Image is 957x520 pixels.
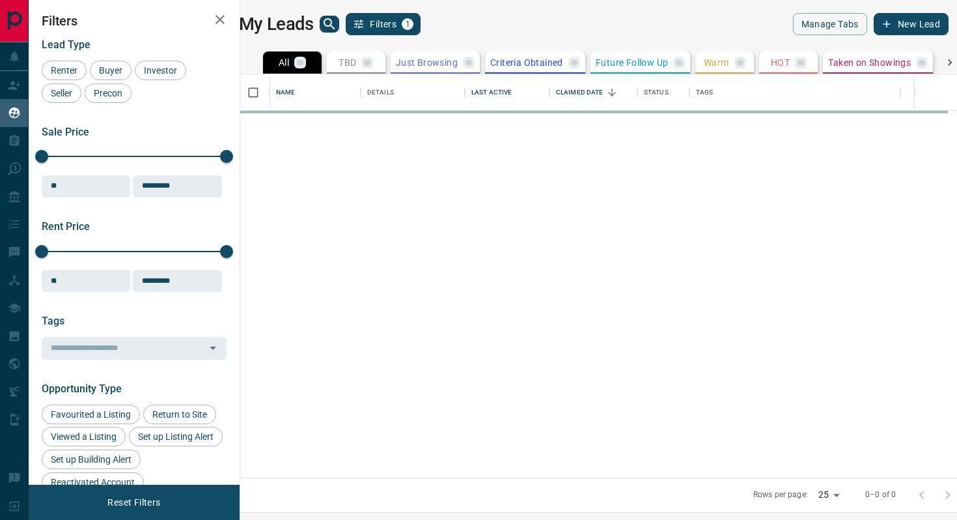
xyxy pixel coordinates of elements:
div: Seller [42,83,81,103]
div: Viewed a Listing [42,427,126,446]
div: Status [637,74,689,111]
div: Tags [689,74,900,111]
div: Last Active [471,74,512,111]
div: Return to Site [143,405,216,424]
div: Set up Building Alert [42,450,141,469]
p: All [279,58,289,67]
div: Name [270,74,361,111]
p: Just Browsing [396,58,458,67]
div: Reactivated Account [42,472,144,492]
p: HOT [771,58,790,67]
button: Reset Filters [99,491,169,513]
div: Investor [135,61,186,80]
div: Details [367,74,394,111]
button: New Lead [874,13,949,35]
span: Return to Site [148,409,212,420]
div: Details [361,74,465,111]
div: Favourited a Listing [42,405,140,424]
span: Sale Price [42,126,89,138]
div: 25 [813,485,844,504]
button: Manage Tabs [793,13,867,35]
span: Favourited a Listing [46,409,135,420]
p: 0–0 of 0 [865,489,896,500]
p: Future Follow Up [596,58,668,67]
span: Set up Building Alert [46,454,136,465]
p: Criteria Obtained [490,58,563,67]
div: Last Active [465,74,549,111]
h2: Filters [42,13,227,29]
p: Taken on Showings [828,58,911,67]
span: Reactivated Account [46,477,139,487]
span: Viewed a Listing [46,431,121,442]
span: Renter [46,65,82,76]
div: Set up Listing Alert [129,427,223,446]
button: Sort [603,83,621,102]
span: Tags [42,315,64,327]
div: Precon [85,83,132,103]
p: TBD [339,58,356,67]
h1: My Leads [239,14,314,35]
span: 1 [403,20,412,29]
div: Claimed Date [556,74,603,111]
div: Renter [42,61,87,80]
div: Claimed Date [549,74,637,111]
div: Status [644,74,669,111]
span: Rent Price [42,220,90,233]
span: Opportunity Type [42,383,122,395]
span: Set up Listing Alert [133,431,218,442]
p: Rows per page: [753,489,808,500]
button: Open [204,339,222,357]
div: Name [276,74,296,111]
span: Lead Type [42,38,90,51]
span: Seller [46,88,77,98]
div: Buyer [90,61,132,80]
button: search button [320,16,339,33]
p: Warm [704,58,729,67]
span: Buyer [94,65,127,76]
span: Investor [139,65,182,76]
span: Precon [89,88,127,98]
div: Tags [696,74,714,111]
button: Filters1 [346,13,421,35]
